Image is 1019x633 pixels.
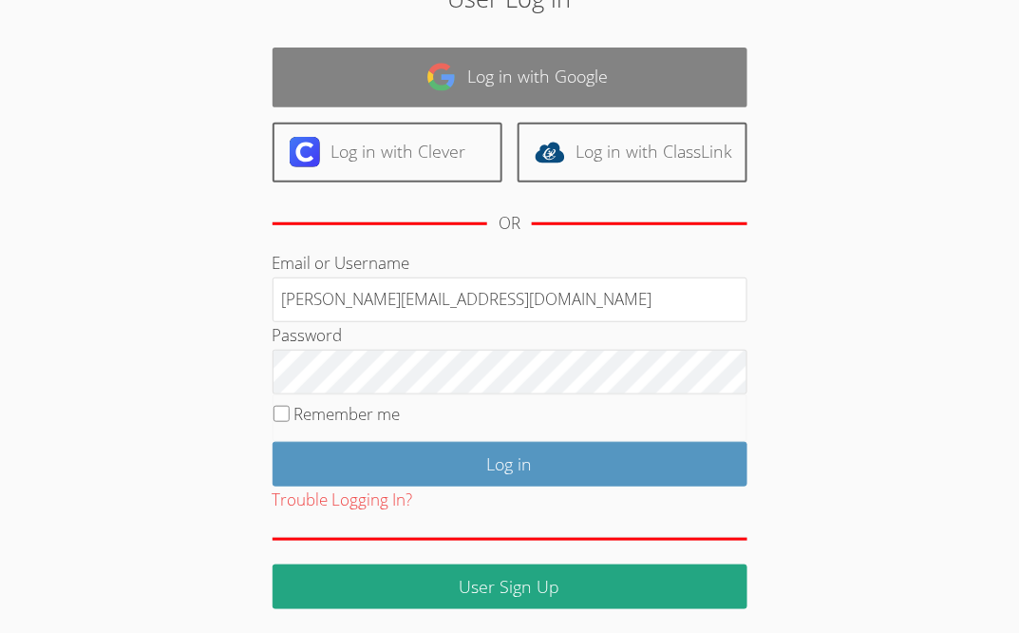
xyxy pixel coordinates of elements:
[273,48,747,107] a: Log in with Google
[273,565,747,609] a: User Sign Up
[535,137,565,167] img: classlink-logo-d6bb404cc1216ec64c9a2012d9dc4662098be43eaf13dc465df04b49fa7ab582.svg
[273,123,502,182] a: Log in with Clever
[273,252,410,274] label: Email or Username
[273,487,413,514] button: Trouble Logging In?
[294,403,401,425] label: Remember me
[426,62,457,92] img: google-logo-50288ca7cdecda66e5e0955fdab243c47b7ad437acaf1139b6f446037453330a.svg
[499,210,520,238] div: OR
[518,123,747,182] a: Log in with ClassLink
[273,324,343,346] label: Password
[290,137,320,167] img: clever-logo-6eab21bc6e7a338710f1a6ff85c0baf02591cd810cc4098c63d3a4b26e2feb20.svg
[273,442,747,487] input: Log in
